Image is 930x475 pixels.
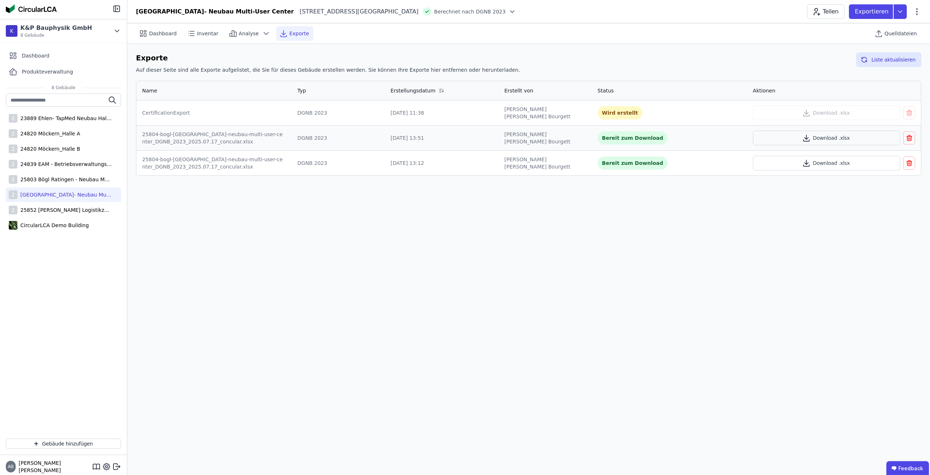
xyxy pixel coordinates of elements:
div: 25804-bogl-[GEOGRAPHIC_DATA]-neubau-multi-user-center_DGNB_2023_2025.07.17_concular.xlsx [142,131,286,145]
span: Produkteverwaltung [22,68,73,75]
div: 24820 Möckern_Halle A [17,130,80,137]
div: CertificationExport [142,109,286,116]
div: [DATE] 11:38 [390,109,493,116]
div: [PERSON_NAME] [PERSON_NAME] Bourgett [504,156,586,170]
span: Exporte [289,30,309,37]
div: Bereit zum Download [598,131,668,145]
div: Status [598,87,614,94]
div: DGNB 2023 [297,134,379,142]
span: Quelldateien [885,30,917,37]
button: Gebäude hinzufügen [6,439,121,449]
div: K [6,25,17,37]
div: 23889 Ehlen- TapMed Neubau Halle 2 [17,115,112,122]
div: 25852 [PERSON_NAME] Logistikzentrum [17,206,112,214]
span: Dashboard [149,30,177,37]
div: Aktionen [753,87,775,94]
span: Analyse [239,30,259,37]
span: 8 Gebäude [44,85,83,91]
div: [PERSON_NAME] [PERSON_NAME] Bourgett [504,106,586,120]
div: 2 [9,160,17,169]
div: 24820 Möckern_Halle B [17,145,80,153]
div: Typ [297,87,306,94]
div: 2 [9,190,17,199]
span: AB [8,464,13,469]
div: 2 [9,129,17,138]
div: CircularLCA Demo Building [17,222,89,229]
button: Download .xlsx [753,106,901,120]
button: Download .xlsx [753,131,901,145]
div: Erstellt von [504,87,533,94]
div: Bereit zum Download [598,157,668,170]
img: Concular [6,4,57,13]
div: [DATE] 13:51 [390,134,493,142]
div: K&P Bauphysik GmbH [20,24,92,32]
h6: Auf dieser Seite sind alle Exporte aufgelistet, die Sie für dieses Gebäude erstellen werden. Sie ... [136,66,520,74]
span: Inventar [197,30,219,37]
button: Liste aktualisieren [856,52,921,67]
div: 2 [9,145,17,153]
div: [PERSON_NAME] [PERSON_NAME] Bourgett [504,131,586,145]
div: DGNB 2023 [297,159,379,167]
div: 24839 EAM - Betriebsverwaltungsgebäude (KM) [17,161,112,168]
div: [GEOGRAPHIC_DATA]- Neubau Multi-User Center [17,191,112,198]
span: Berechnet nach DGNB 2023 [434,8,506,15]
div: [STREET_ADDRESS][GEOGRAPHIC_DATA] [294,7,418,16]
button: Teilen [807,4,845,19]
div: Wird erstellt [598,106,642,119]
span: 8 Gebäude [20,32,92,38]
div: Name [142,87,157,94]
div: 2 [9,114,17,123]
img: CircularLCA Demo Building [9,219,17,231]
div: Erstellungsdatum [390,87,435,94]
div: [GEOGRAPHIC_DATA]- Neubau Multi-User Center [136,7,294,16]
p: Exportieren [855,7,890,16]
div: 2 [9,206,17,214]
h6: Exporte [136,52,520,63]
div: DGNB 2023 [297,109,379,116]
span: [PERSON_NAME] [PERSON_NAME] [16,459,92,474]
div: 25803 Bögl Ratingen - Neubau Multi-User Center [17,176,112,183]
div: 2 [9,175,17,184]
span: Dashboard [22,52,49,59]
div: 25804-bogl-[GEOGRAPHIC_DATA]-neubau-multi-user-center_DGNB_2023_2025.07.17_concular.xlsx [142,156,286,170]
button: Download .xlsx [753,156,901,170]
div: [DATE] 13:12 [390,159,493,167]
